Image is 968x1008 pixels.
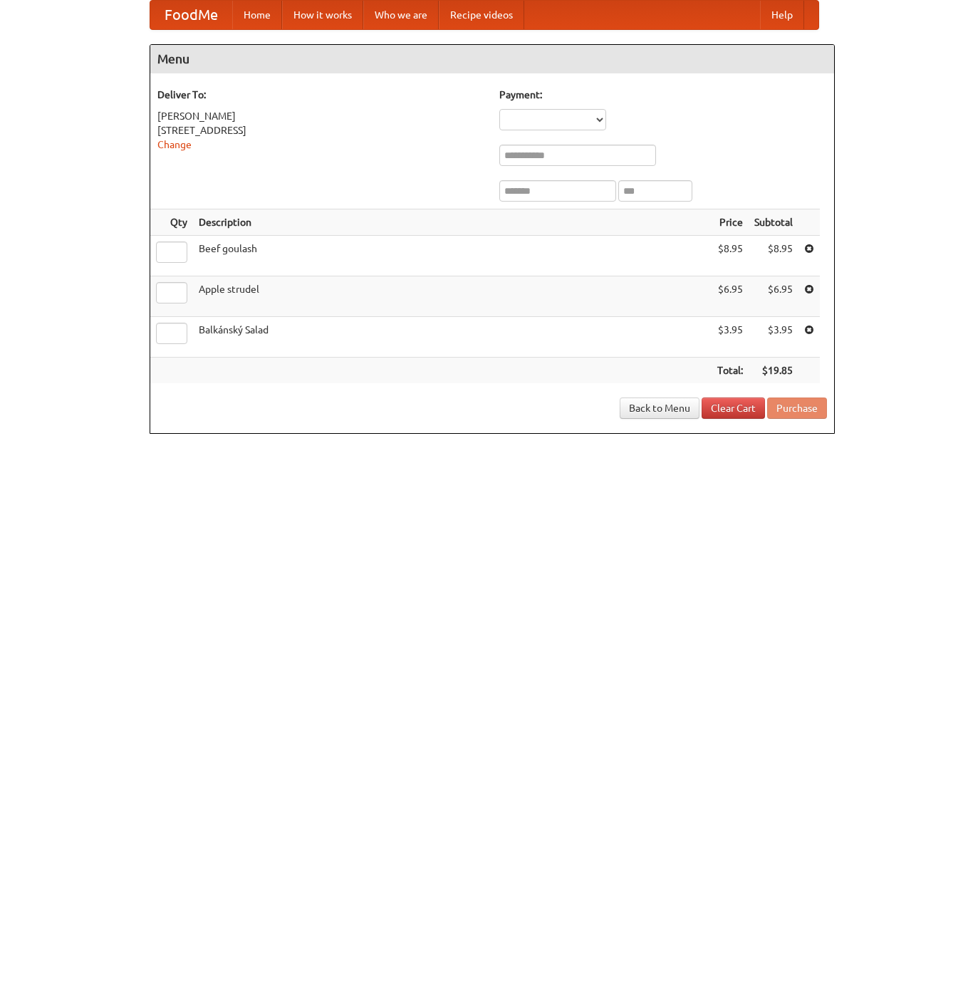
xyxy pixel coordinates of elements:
[157,123,485,137] div: [STREET_ADDRESS]
[749,358,798,384] th: $19.85
[439,1,524,29] a: Recipe videos
[702,398,765,419] a: Clear Cart
[193,209,712,236] th: Description
[760,1,804,29] a: Help
[193,236,712,276] td: Beef goulash
[193,317,712,358] td: Balkánský Salad
[150,209,193,236] th: Qty
[712,236,749,276] td: $8.95
[712,317,749,358] td: $3.95
[712,209,749,236] th: Price
[767,398,827,419] button: Purchase
[712,358,749,384] th: Total:
[712,276,749,317] td: $6.95
[363,1,439,29] a: Who we are
[620,398,699,419] a: Back to Menu
[749,209,798,236] th: Subtotal
[157,109,485,123] div: [PERSON_NAME]
[157,139,192,150] a: Change
[150,1,232,29] a: FoodMe
[749,236,798,276] td: $8.95
[749,276,798,317] td: $6.95
[150,45,834,73] h4: Menu
[499,88,827,102] h5: Payment:
[232,1,282,29] a: Home
[749,317,798,358] td: $3.95
[193,276,712,317] td: Apple strudel
[157,88,485,102] h5: Deliver To:
[282,1,363,29] a: How it works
